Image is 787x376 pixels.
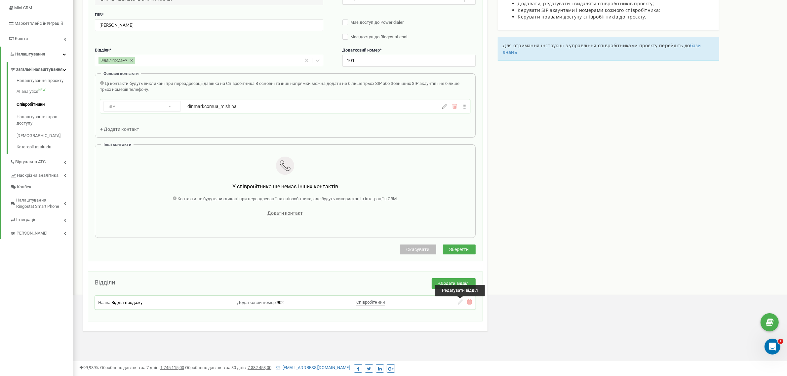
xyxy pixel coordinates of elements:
[17,111,73,130] a: Налаштування прав доступу
[95,12,102,17] span: ПІБ
[79,365,99,370] span: 99,989%
[503,42,701,55] a: бази знань
[100,365,184,370] span: Оброблено дзвінків за 7 днів :
[15,52,45,56] span: Налаштування
[95,279,115,286] span: Відділи
[14,5,32,10] span: Mini CRM
[160,365,184,370] u: 1 745 115,00
[105,81,256,86] span: Ці контакти будуть викликані при переадресації дзвінка на Співробітника.
[400,244,436,254] button: Скасувати
[518,0,654,7] span: Додавати, редагувати і видаляти співробітників проєкту;
[16,66,62,73] span: Загальні налаштування
[778,339,783,344] span: 1
[232,183,338,190] span: У співробітника ще немає інших контактів
[16,197,64,209] span: Налаштування Ringostat Smart Phone
[100,81,459,92] span: В основні та інші напрямки можна додати не більше трьох SIP або Зовнішніх SIP акаунтів і не більш...
[15,21,63,26] span: Маркетплейс інтеграцій
[98,300,111,305] span: Назва:
[10,154,73,168] a: Віртуальна АТС
[16,230,47,237] span: [PERSON_NAME]
[17,78,73,86] a: Налаштування проєкту
[95,48,109,53] span: Відділи
[350,34,408,39] span: Має доступ до Ringostat chat
[17,130,73,142] a: [DEMOGRAPHIC_DATA]
[10,181,73,193] a: Колбек
[407,247,430,252] span: Скасувати
[518,14,647,20] span: Керувати правами доступу співробітників до проєкту.
[350,20,404,25] span: Має доступ до Power dialer
[10,62,73,75] a: Загальні налаштування
[441,281,469,286] span: Додати відділ
[10,168,73,181] a: Наскрізна аналітика
[518,7,660,13] span: Керувати SIP акаунтами і номерами кожного співробітника;
[177,196,398,201] span: Контакти не будуть викликані при переадресації на співробітника, але будуть використані в інтегра...
[103,71,138,76] span: Основні контакти
[237,300,277,305] span: Додатковий номер:
[765,339,780,355] iframe: Intercom live chat
[450,247,469,252] span: Зберегти
[95,19,323,31] input: Введіть ПІБ
[15,36,28,41] span: Кошти
[10,226,73,239] a: [PERSON_NAME]
[10,212,73,226] a: Інтеграція
[98,57,128,64] div: Відділ продажу
[267,210,303,216] span: Додати контакт
[17,184,31,190] span: Колбек
[185,365,271,370] span: Оброблено дзвінків за 30 днів :
[432,278,476,289] button: +Додати відділ
[17,172,59,179] span: Наскрізна аналітика
[276,365,350,370] a: [EMAIL_ADDRESS][DOMAIN_NAME]
[100,99,470,113] div: SIPdinmarkcomua_mishina
[111,300,142,305] span: Відділ продажу
[342,48,380,53] span: Додатковий номер
[17,142,73,150] a: Категорії дзвінків
[15,159,46,165] span: Віртуальна АТС
[10,193,73,212] a: Налаштування Ringostat Smart Phone
[443,244,476,254] button: Зберегти
[100,127,139,132] span: + Додати контакт
[1,47,73,62] a: Налаштування
[277,300,284,305] span: 902
[248,365,271,370] u: 7 382 453,00
[16,217,36,223] span: Інтеграція
[356,300,385,305] span: Співробітники
[342,55,476,66] input: Вкажіть додатковий номер
[103,142,131,147] span: Інші контакти
[17,85,73,98] a: AI analyticsNEW
[17,98,73,111] a: Співробітники
[503,42,690,49] span: Для отримання інструкції з управління співробітниками проєкту перейдіть до
[187,103,373,110] div: dinmarkcomua_mishina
